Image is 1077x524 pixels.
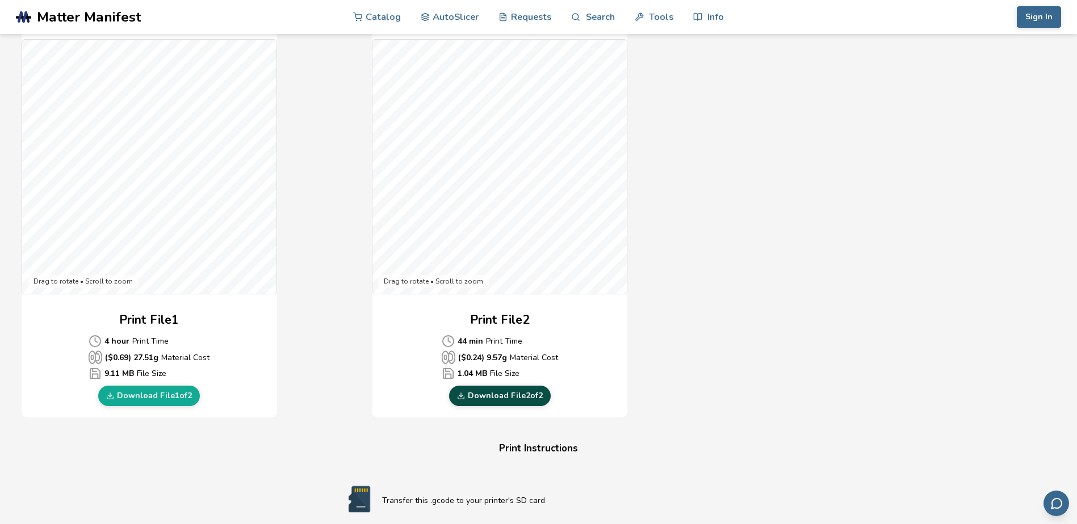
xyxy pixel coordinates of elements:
[105,352,158,364] b: ($ 0.69 ) 27.51 g
[104,367,134,379] b: 9.11 MB
[89,367,209,380] p: File Size
[98,386,200,406] a: Download File1of2
[442,367,558,380] p: File Size
[337,485,382,513] img: SD card
[442,350,455,364] span: Average Cost
[104,335,129,347] b: 4 hour
[323,440,755,458] h4: Print Instructions
[89,335,209,348] p: Print Time
[470,311,530,329] h2: Print File 2
[442,335,455,348] span: Average Cost
[458,352,507,364] b: ($ 0.24 ) 9.57 g
[89,350,209,364] p: Material Cost
[458,335,483,347] b: 44 min
[442,367,455,380] span: Average Cost
[37,9,141,25] span: Matter Manifest
[89,350,102,364] span: Average Cost
[378,275,489,289] div: Drag to rotate • Scroll to zoom
[1017,6,1061,28] button: Sign In
[442,335,558,348] p: Print Time
[89,367,102,380] span: Average Cost
[119,311,179,329] h2: Print File 1
[442,350,558,364] p: Material Cost
[449,386,551,406] a: Download File2of2
[458,367,487,379] b: 1.04 MB
[28,275,139,289] div: Drag to rotate • Scroll to zoom
[382,495,741,506] p: Transfer this .gcode to your printer's SD card
[89,335,102,348] span: Average Cost
[1044,491,1069,516] button: Send feedback via email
